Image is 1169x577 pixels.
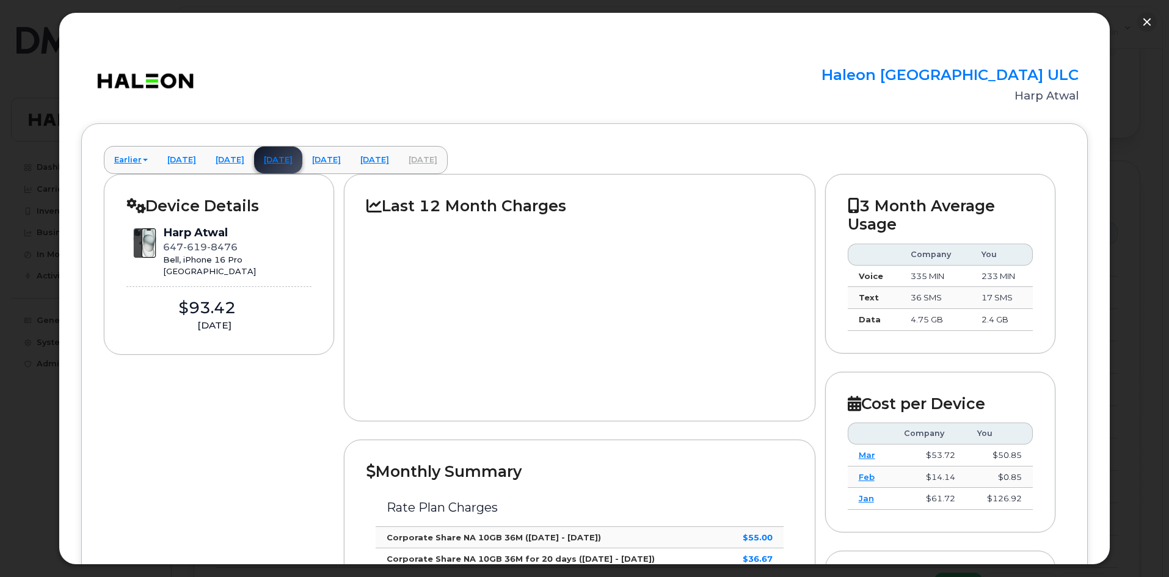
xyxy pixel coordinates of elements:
strong: Voice [859,271,883,281]
strong: Text [859,292,879,302]
td: $50.85 [966,445,1033,466]
div: $93.42 [126,297,288,319]
strong: Corporate Share NA 10GB 36M for 20 days ([DATE] - [DATE]) [387,554,655,564]
td: 335 MIN [900,266,970,288]
h2: Monthly Summary [366,462,792,481]
td: $0.85 [966,466,1033,488]
strong: Corporate Share NA 10GB 36M ([DATE] - [DATE]) [387,532,601,542]
th: You [971,244,1033,266]
h2: 3 Month Average Usage [848,197,1033,234]
h2: Cost per Device [848,394,1033,413]
td: 36 SMS [900,287,970,309]
td: 17 SMS [971,287,1033,309]
div: Harp Atwal [163,225,256,241]
strong: $36.67 [743,554,773,564]
td: 233 MIN [971,266,1033,288]
div: [DATE] [126,319,302,332]
a: Mar [859,450,875,460]
td: 4.75 GB [900,309,970,331]
th: Company [900,244,970,266]
td: $53.72 [893,445,966,466]
td: $61.72 [893,488,966,510]
td: $126.92 [966,488,1033,510]
span: 8476 [207,241,238,253]
span: 647 [163,241,238,253]
td: $14.14 [893,466,966,488]
strong: $55.00 [743,532,773,542]
div: Bell, iPhone 16 Pro [GEOGRAPHIC_DATA] [163,254,256,277]
a: Feb [859,472,875,482]
td: 2.4 GB [971,309,1033,331]
h3: Rate Plan Charges [387,501,772,514]
th: You [966,423,1033,445]
a: Jan [859,493,874,503]
th: Company [893,423,966,445]
strong: Data [859,314,881,324]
